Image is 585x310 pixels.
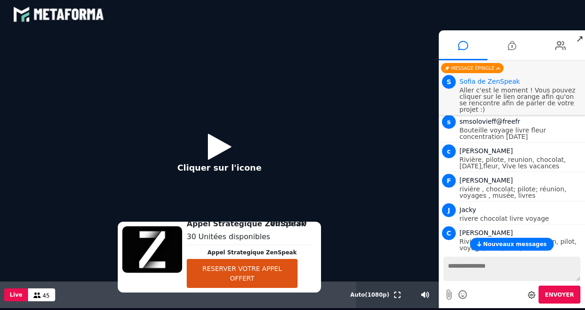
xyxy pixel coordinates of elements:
span: Envoyer [545,293,574,300]
span: smsolovieff@freefr [459,120,520,127]
span: Jacky [459,208,476,215]
img: 1759833137640-oRMN9i7tsWXgSTVo5kTdrMiaBwDWdh8d.jpeg [122,228,182,275]
button: Live [4,290,28,303]
p: riviére , chocolat; pilote; réunion, voyages , musée, livres [459,188,583,201]
span: J [442,205,456,219]
p: Aller c'est le moment ! Vous pouvez cliquer sur le lien orange afin qu'on se rencontre afin de pa... [459,89,583,115]
span: [PERSON_NAME] [459,231,513,238]
span: C [442,228,456,242]
span: S [442,77,456,91]
span: 00:56:30 [270,221,307,230]
span: ↗ [574,32,585,49]
button: Nouveaux messages [470,240,553,253]
span: F [442,176,456,189]
span: [PERSON_NAME] [459,149,513,156]
span: Auto ( 1080 p) [350,293,390,300]
span: c [442,146,456,160]
span: Modérateur [459,80,520,87]
h2: Appel Strategique ZenSpeak [187,220,306,231]
span: 30 Unitées disponibles [187,234,270,243]
button: Envoyer [539,287,580,305]
span: 45 [43,294,50,301]
p: Bouteille voyage livre fleur concentration [DATE] [459,129,583,142]
p: Appel Strategique ZenSpeak [207,250,306,258]
button: Auto(1080p) [349,283,391,310]
div: Message épinglé [441,65,504,75]
span: Nouveaux messages [483,243,546,249]
button: RESERVER VOTRE APPEL OFFERT [187,261,298,290]
span: [PERSON_NAME] [459,178,513,186]
p: rivere chocolat livre voyage [459,217,583,224]
button: Cliquer sur l'icone [168,128,270,188]
span: s [442,117,456,131]
p: Cliquer sur l'icone [177,163,261,176]
p: Rivière, pilote, reunion, chocolat, [DATE],fleur, Vive les vacances [459,158,583,171]
p: Riviere, [DATE], concentration, pilot, voyage, fleur, livre, chocolat [459,240,583,253]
